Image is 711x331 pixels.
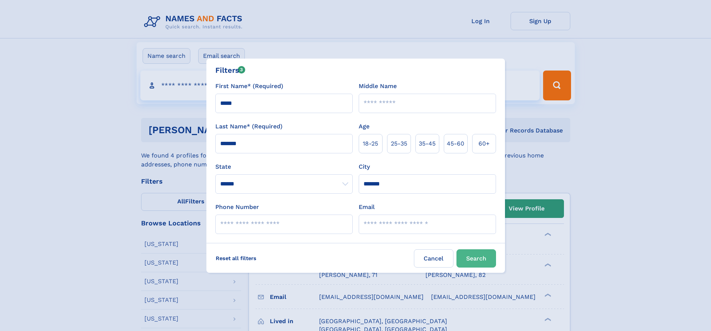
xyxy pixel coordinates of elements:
[414,249,453,268] label: Cancel
[215,65,246,76] div: Filters
[391,139,407,148] span: 25‑35
[359,122,369,131] label: Age
[215,122,283,131] label: Last Name* (Required)
[359,82,397,91] label: Middle Name
[419,139,436,148] span: 35‑45
[359,162,370,171] label: City
[359,203,375,212] label: Email
[478,139,490,148] span: 60+
[211,249,261,267] label: Reset all filters
[456,249,496,268] button: Search
[447,139,464,148] span: 45‑60
[215,82,283,91] label: First Name* (Required)
[215,162,353,171] label: State
[215,203,259,212] label: Phone Number
[363,139,378,148] span: 18‑25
